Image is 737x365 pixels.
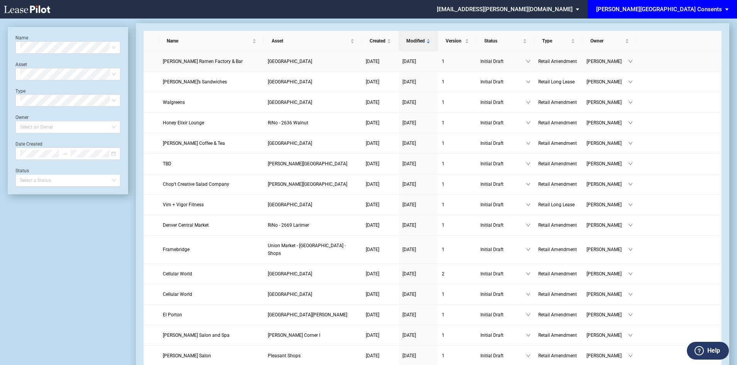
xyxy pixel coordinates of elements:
[442,270,473,278] a: 2
[628,182,633,187] span: down
[366,141,379,146] span: [DATE]
[534,31,583,51] th: Type
[526,59,531,64] span: down
[480,331,526,339] span: Initial Draft
[268,242,358,257] a: Union Market - [GEOGRAPHIC_DATA] - Shops
[538,312,577,317] span: Retail Amendment
[366,98,395,106] a: [DATE]
[442,271,445,277] span: 2
[163,120,204,126] span: Honey Elixir Lounge
[366,139,395,147] a: [DATE]
[480,98,526,106] span: Initial Draft
[402,182,416,187] span: [DATE]
[442,312,445,317] span: 1
[587,58,628,65] span: [PERSON_NAME]
[587,119,628,127] span: [PERSON_NAME]
[399,31,438,51] th: Modified
[268,120,308,126] span: RiNo - 2636 Walnut
[526,353,531,358] span: down
[526,292,531,297] span: down
[587,221,628,229] span: [PERSON_NAME]
[366,312,379,317] span: [DATE]
[362,31,399,51] th: Created
[402,139,434,147] a: [DATE]
[587,201,628,209] span: [PERSON_NAME]
[480,139,526,147] span: Initial Draft
[366,311,395,319] a: [DATE]
[402,353,416,358] span: [DATE]
[366,271,379,277] span: [DATE]
[628,292,633,297] span: down
[480,246,526,253] span: Initial Draft
[366,100,379,105] span: [DATE]
[442,202,445,207] span: 1
[402,292,416,297] span: [DATE]
[268,201,358,209] a: [GEOGRAPHIC_DATA]
[526,161,531,166] span: down
[596,6,722,13] div: [PERSON_NAME][GEOGRAPHIC_DATA] Consents
[15,115,29,120] label: Owner
[442,221,473,229] a: 1
[366,331,395,339] a: [DATE]
[480,160,526,168] span: Initial Draft
[163,333,230,338] span: Kim Salon and Spa
[480,119,526,127] span: Initial Draft
[402,311,434,319] a: [DATE]
[480,78,526,86] span: Initial Draft
[442,353,445,358] span: 1
[442,333,445,338] span: 1
[402,333,416,338] span: [DATE]
[526,272,531,276] span: down
[538,160,579,168] a: Retail Amendment
[587,331,628,339] span: [PERSON_NAME]
[538,182,577,187] span: Retail Amendment
[480,352,526,360] span: Initial Draft
[628,100,633,105] span: down
[366,246,395,253] a: [DATE]
[163,58,260,65] a: [PERSON_NAME] Ramen Factory & Bar
[538,58,579,65] a: Retail Amendment
[442,98,473,106] a: 1
[268,98,358,106] a: [GEOGRAPHIC_DATA]
[402,160,434,168] a: [DATE]
[163,271,192,277] span: Cellular World
[163,141,225,146] span: Peets Coffee & Tea
[480,221,526,229] span: Initial Draft
[442,59,445,64] span: 1
[366,182,379,187] span: [DATE]
[370,37,385,45] span: Created
[268,79,312,85] span: MacArthur Park
[538,202,575,207] span: Retail Long Lease
[402,352,434,360] a: [DATE]
[707,346,720,356] label: Help
[587,98,628,106] span: [PERSON_NAME]
[526,121,531,125] span: down
[163,270,260,278] a: Cellular World
[538,79,575,85] span: Retail Long Lease
[163,160,260,168] a: TBD
[366,221,395,229] a: [DATE]
[268,161,347,166] span: Trenholm Plaza
[268,270,358,278] a: [GEOGRAPHIC_DATA]
[402,247,416,252] span: [DATE]
[538,78,579,86] a: Retail Long Lease
[15,88,25,94] label: Type
[268,202,312,207] span: Alamo Plaza Shopping Center
[268,58,358,65] a: [GEOGRAPHIC_DATA]
[628,80,633,84] span: down
[402,58,434,65] a: [DATE]
[366,180,395,188] a: [DATE]
[366,290,395,298] a: [DATE]
[442,331,473,339] a: 1
[15,168,29,173] label: Status
[628,272,633,276] span: down
[163,246,260,253] a: Framebridge
[163,247,189,252] span: Framebridge
[268,139,358,147] a: [GEOGRAPHIC_DATA]
[366,292,379,297] span: [DATE]
[442,100,445,105] span: 1
[366,161,379,166] span: [DATE]
[163,182,229,187] span: Chop’t Creative Salad Company
[402,271,416,277] span: [DATE]
[402,290,434,298] a: [DATE]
